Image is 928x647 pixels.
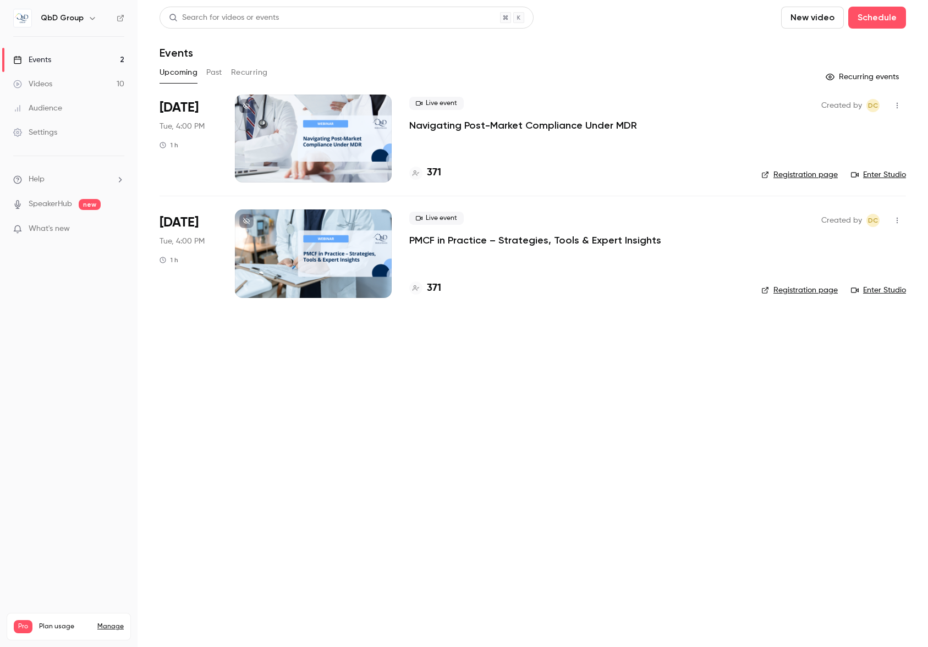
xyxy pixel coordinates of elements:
button: Past [206,64,222,81]
div: Settings [13,127,57,138]
span: Created by [821,99,862,112]
img: QbD Group [14,9,31,27]
span: Daniel Cubero [866,99,880,112]
a: Registration page [761,285,838,296]
a: Enter Studio [851,285,906,296]
h4: 371 [427,281,441,296]
div: Search for videos or events [169,12,279,24]
span: Daniel Cubero [866,214,880,227]
div: 1 h [160,141,178,150]
li: help-dropdown-opener [13,174,124,185]
span: Live event [409,212,464,225]
div: Sep 23 Tue, 4:00 PM (Europe/Madrid) [160,209,217,297]
a: SpeakerHub [29,198,72,210]
h4: 371 [427,165,441,180]
div: Sep 9 Tue, 4:00 PM (Europe/Madrid) [160,95,217,183]
h1: Events [160,46,193,59]
span: Tue, 4:00 PM [160,121,205,132]
span: [DATE] [160,214,199,231]
span: DC [868,214,878,227]
a: Manage [97,622,124,631]
a: Enter Studio [851,169,906,180]
span: Live event [409,97,464,110]
span: Tue, 4:00 PM [160,236,205,247]
span: new [79,199,101,210]
div: 1 h [160,256,178,264]
button: Recurring events [821,68,906,86]
a: Registration page [761,169,838,180]
button: Recurring [231,64,268,81]
span: Help [29,174,45,185]
div: Events [13,54,51,65]
span: Created by [821,214,862,227]
span: DC [868,99,878,112]
a: Navigating Post-Market Compliance Under MDR [409,119,637,132]
h6: QbD Group [41,13,84,24]
a: 371 [409,281,441,296]
a: 371 [409,165,441,180]
button: Upcoming [160,64,197,81]
span: [DATE] [160,99,199,117]
div: Videos [13,79,52,90]
button: New video [781,7,844,29]
button: Schedule [848,7,906,29]
div: Audience [13,103,62,114]
span: What's new [29,223,70,235]
a: PMCF in Practice – Strategies, Tools & Expert Insights [409,234,661,247]
span: Pro [14,620,32,633]
span: Plan usage [39,622,91,631]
